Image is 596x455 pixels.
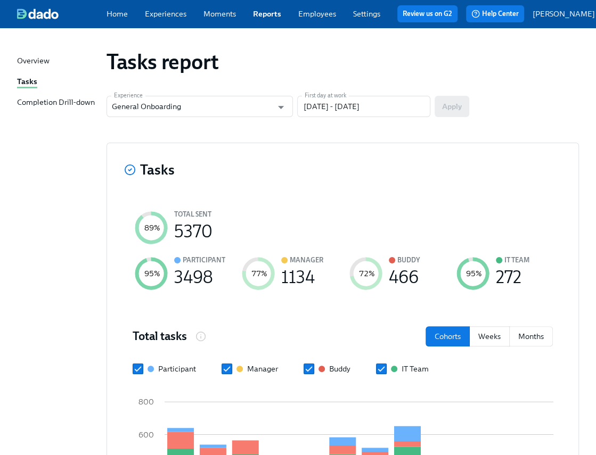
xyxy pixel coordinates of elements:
div: Completion Drill-down [17,97,95,109]
a: Overview [17,55,98,68]
a: Experiences [145,9,186,19]
text: 95 % [466,269,481,278]
div: TOTAL SENT [174,209,211,220]
svg: The number of tasks that started in a month/week or all tasks sent to a specific cohort [195,331,206,342]
div: date filter [426,326,553,346]
h3: Tasks [140,160,175,179]
img: dado [17,9,59,19]
text: 89 % [144,223,160,233]
button: months [509,326,553,346]
div: Manager [290,255,323,266]
p: Cohorts [435,331,461,342]
a: Moments [203,9,236,19]
div: Overview [17,55,50,68]
div: 5370 [174,226,213,237]
div: 272 [496,272,521,283]
button: weeks [469,326,510,346]
a: Home [107,9,128,19]
tspan: 600 [138,430,154,440]
a: Reports [253,9,281,19]
div: Participant [158,363,196,374]
div: Buddy [397,255,420,266]
div: Tasks [17,76,37,88]
a: Tasks [17,76,98,88]
text: 77 % [251,269,267,278]
a: Settings [353,9,380,19]
div: Buddy [329,363,350,374]
button: Review us on G2 [397,5,458,22]
div: IT Team [504,255,529,266]
a: dado [17,9,107,19]
div: 1134 [281,272,315,283]
p: Weeks [478,331,501,342]
div: IT Team [402,363,429,374]
div: 466 [389,272,419,283]
p: Months [518,331,544,342]
h1: Tasks report [107,49,218,75]
a: Completion Drill-down [17,97,98,109]
h4: Total tasks [133,328,187,344]
tspan: 800 [138,397,154,407]
text: 95 % [144,269,160,278]
text: 72 % [358,269,374,278]
button: Open [273,99,289,115]
span: Help Center [471,9,519,19]
div: 3498 [174,272,213,283]
button: cohorts [426,326,470,346]
a: Review us on G2 [403,9,452,19]
button: Help Center [466,5,524,22]
a: Employees [298,9,336,19]
p: [PERSON_NAME] [533,9,595,19]
div: Participant [183,255,225,266]
div: Manager [247,363,278,374]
